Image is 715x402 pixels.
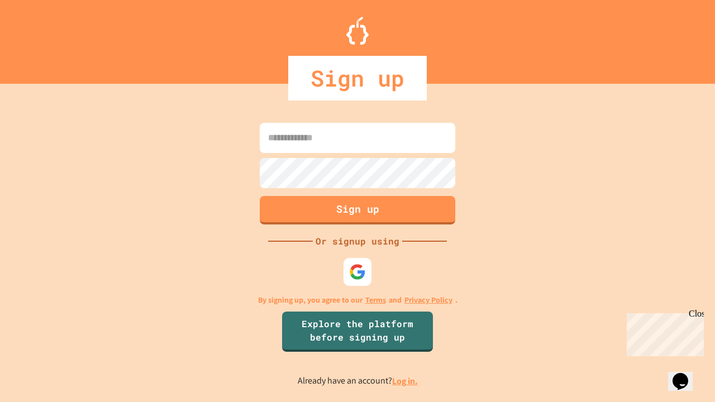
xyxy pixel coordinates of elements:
[346,17,369,45] img: Logo.svg
[260,196,455,224] button: Sign up
[282,312,433,352] a: Explore the platform before signing up
[622,309,704,356] iframe: chat widget
[349,264,366,280] img: google-icon.svg
[298,374,418,388] p: Already have an account?
[313,234,402,248] div: Or signup using
[258,294,457,306] p: By signing up, you agree to our and .
[668,357,704,391] iframe: chat widget
[4,4,77,71] div: Chat with us now!Close
[288,56,427,100] div: Sign up
[365,294,386,306] a: Terms
[392,375,418,387] a: Log in.
[404,294,452,306] a: Privacy Policy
